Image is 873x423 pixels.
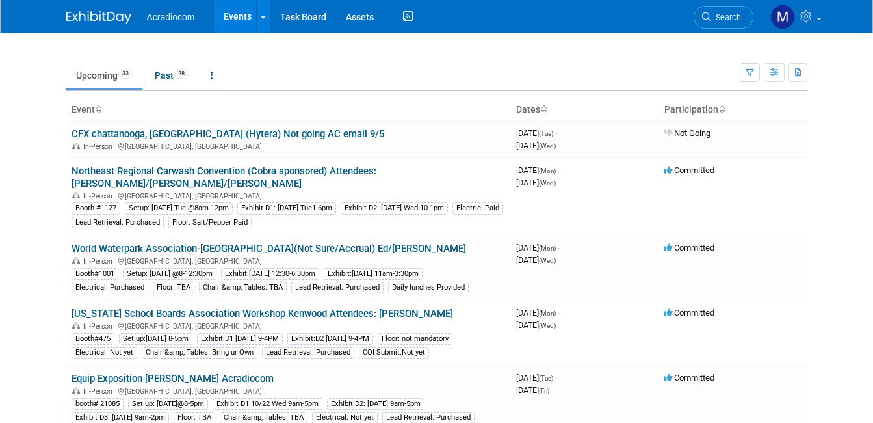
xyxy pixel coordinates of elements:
[378,333,452,345] div: Floor: not mandatory
[168,217,252,228] div: Floor: Salt/Pepper Paid
[452,202,503,214] div: Electric: Paid
[664,373,714,383] span: Committed
[539,375,553,382] span: (Tue)
[516,141,556,150] span: [DATE]
[119,333,192,345] div: Set up:[DATE] 8-5pm
[145,63,198,88] a: Past28
[539,257,556,264] span: (Wed)
[213,398,322,410] div: Exhibit D1:10/22 Wed 9am-5pm
[558,165,560,175] span: -
[66,63,142,88] a: Upcoming33
[174,69,189,79] span: 28
[341,202,448,214] div: Exhibit D2: [DATE] Wed 10-1pm
[516,255,556,265] span: [DATE]
[539,130,553,137] span: (Tue)
[718,104,725,115] a: Sort by Participation Type
[516,165,560,175] span: [DATE]
[123,268,216,280] div: Setup: [DATE] @8-12:30pm
[153,282,194,293] div: Floor: TBA
[83,192,116,200] span: In-Person
[359,347,429,359] div: COI Submit:Not yet
[83,143,116,151] span: In-Person
[72,141,506,151] div: [GEOGRAPHIC_DATA], [GEOGRAPHIC_DATA]
[72,165,376,189] a: Northeast Regional Carwash Convention (Cobra sponsored) Attendees: [PERSON_NAME]/[PERSON_NAME]/[P...
[72,347,137,359] div: Electrical: Not yet
[72,308,453,320] a: [US_STATE] School Boards Association Workshop Kenwood Attendees: [PERSON_NAME]
[291,282,384,293] div: Lead Retrieval: Purchased
[539,322,556,329] span: (Wed)
[324,268,423,280] div: Exhibit:[DATE] 11am-3:30pm
[516,243,560,252] span: [DATE]
[72,333,114,345] div: Booth#475
[72,387,80,394] img: In-Person Event
[558,308,560,318] span: -
[72,192,80,198] img: In-Person Event
[516,373,557,383] span: [DATE]
[539,310,556,317] span: (Mon)
[72,385,506,396] div: [GEOGRAPHIC_DATA], [GEOGRAPHIC_DATA]
[664,128,710,138] span: Not Going
[72,217,164,228] div: Lead Retrieval: Purchased
[237,202,336,214] div: Exhibit D1: [DATE] Tue1-6pm
[72,398,124,410] div: booth# 21085
[147,12,195,22] span: Acradiocom
[516,178,556,187] span: [DATE]
[72,320,506,331] div: [GEOGRAPHIC_DATA], [GEOGRAPHIC_DATA]
[555,373,557,383] span: -
[711,12,741,22] span: Search
[694,6,753,29] a: Search
[516,320,556,330] span: [DATE]
[664,243,714,252] span: Committed
[539,167,556,174] span: (Mon)
[72,282,148,293] div: Electrical: Purchased
[287,333,373,345] div: Exhibit:D2 [DATE] 9-4PM
[539,180,556,187] span: (Wed)
[72,243,466,254] a: World Waterpark Association-[GEOGRAPHIC_DATA](Not Sure/Accrual) Ed/[PERSON_NAME]
[664,165,714,175] span: Committed
[72,322,80,329] img: In-Person Event
[125,202,233,214] div: Setup: [DATE] Tue @8am-12pm
[558,243,560,252] span: -
[72,257,80,264] img: In-Person Event
[221,268,319,280] div: Exhibit:[DATE] 12:30-6:30pm
[142,347,257,359] div: Chair &amp; Tables: Bring ur Own
[511,99,659,121] th: Dates
[262,347,354,359] div: Lead Retrieval: Purchased
[388,282,469,293] div: Daily lunches Provided
[516,128,557,138] span: [DATE]
[72,373,274,385] a: Equip Exposition [PERSON_NAME] Acradiocom
[72,190,506,200] div: [GEOGRAPHIC_DATA], [GEOGRAPHIC_DATA]
[72,143,80,149] img: In-Person Event
[327,398,424,410] div: Exhibit D2: [DATE] 9am-5pm
[770,5,795,29] img: Mike Pascuzzi
[516,308,560,318] span: [DATE]
[83,322,116,331] span: In-Person
[118,69,133,79] span: 33
[539,245,556,252] span: (Mon)
[199,282,287,293] div: Chair &amp; Tables: TBA
[72,202,120,214] div: Booth #1127
[555,128,557,138] span: -
[659,99,807,121] th: Participation
[197,333,283,345] div: Exhibit:D1 [DATE] 9-4PM
[540,104,547,115] a: Sort by Start Date
[128,398,208,410] div: Set up: [DATE]@8-5pm
[72,268,118,280] div: Booth#1001
[72,128,384,140] a: CFX chattanooga, [GEOGRAPHIC_DATA] (Hytera) Not going AC email 9/5
[66,11,131,24] img: ExhibitDay
[539,387,549,394] span: (Fri)
[83,387,116,396] span: In-Person
[539,143,556,150] span: (Wed)
[72,255,506,266] div: [GEOGRAPHIC_DATA], [GEOGRAPHIC_DATA]
[664,308,714,318] span: Committed
[516,385,549,395] span: [DATE]
[95,104,101,115] a: Sort by Event Name
[83,257,116,266] span: In-Person
[66,99,511,121] th: Event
